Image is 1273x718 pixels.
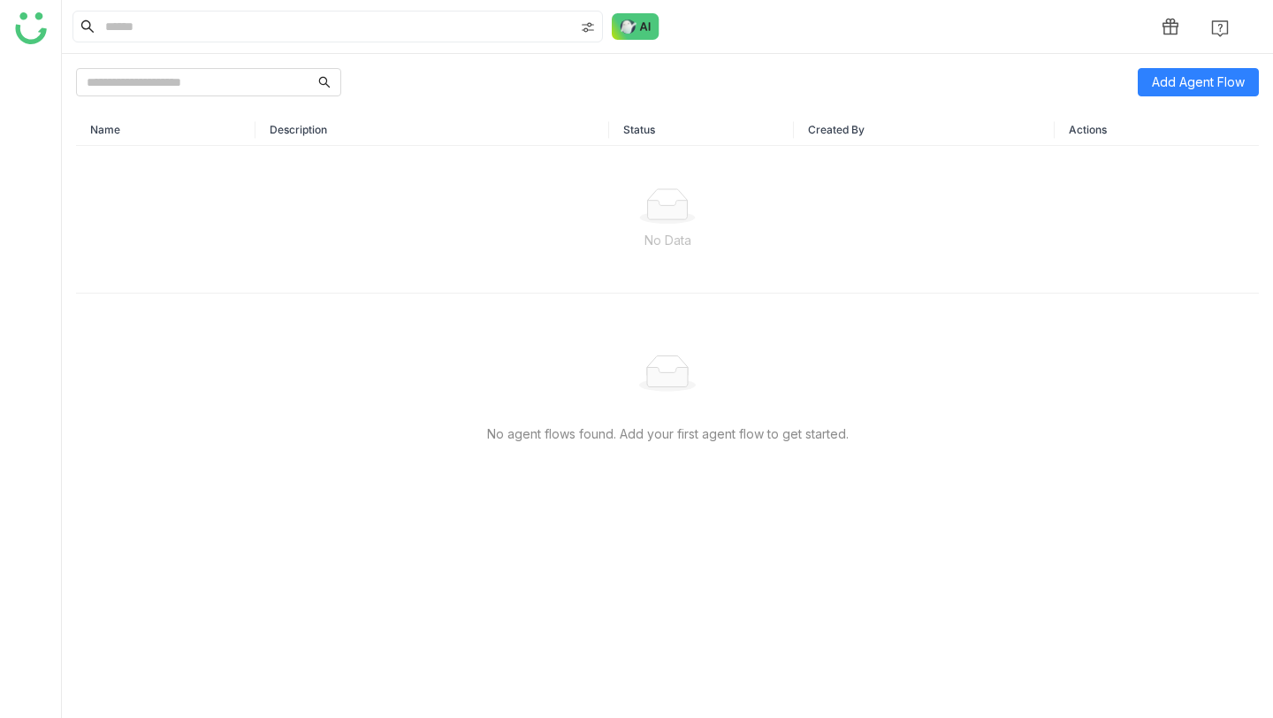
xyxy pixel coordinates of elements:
[76,114,255,146] th: Name
[1138,68,1259,96] button: Add Agent Flow
[118,424,1216,444] p: No agent flows found. Add your first agent flow to get started.
[255,114,609,146] th: Description
[90,231,1245,250] p: No Data
[581,20,595,34] img: search-type.svg
[1211,19,1229,37] img: help.svg
[1055,114,1259,146] th: Actions
[1152,73,1245,92] span: Add Agent Flow
[609,114,794,146] th: Status
[15,12,47,44] img: logo
[612,13,659,40] img: ask-buddy-normal.svg
[794,114,1055,146] th: Created By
